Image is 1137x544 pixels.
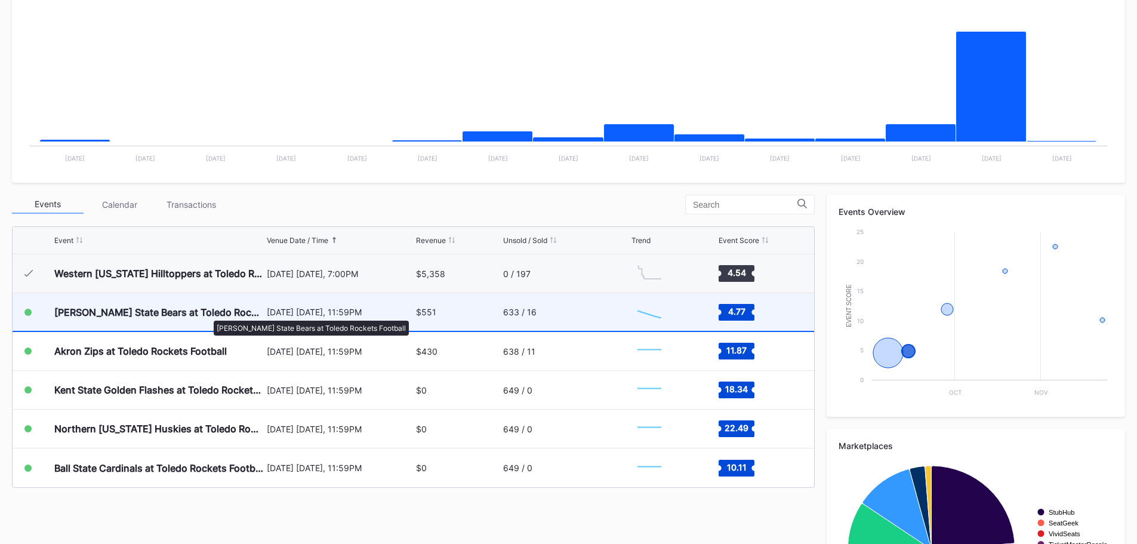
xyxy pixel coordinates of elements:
[860,346,864,354] text: 5
[725,423,748,433] text: 22.49
[856,228,864,235] text: 25
[860,376,864,383] text: 0
[631,236,651,245] div: Trend
[488,155,508,162] text: [DATE]
[267,307,414,317] div: [DATE] [DATE], 11:59PM
[416,463,427,473] div: $0
[267,269,414,279] div: [DATE] [DATE], 7:00PM
[949,389,962,396] text: Oct
[631,259,667,288] svg: Chart title
[267,463,414,473] div: [DATE] [DATE], 11:59PM
[846,284,852,327] text: Event Score
[727,268,745,278] text: 4.54
[347,155,367,162] text: [DATE]
[276,155,296,162] text: [DATE]
[559,155,578,162] text: [DATE]
[700,155,719,162] text: [DATE]
[770,155,790,162] text: [DATE]
[267,236,328,245] div: Venue Date / Time
[1049,520,1079,527] text: SeatGeek
[267,424,414,434] div: [DATE] [DATE], 11:59PM
[719,236,759,245] div: Event Score
[54,268,264,279] div: Western [US_STATE] Hilltoppers at Toledo Rockets Football
[267,385,414,395] div: [DATE] [DATE], 11:59PM
[631,336,667,366] svg: Chart title
[54,345,227,357] div: Akron Zips at Toledo Rockets Football
[911,155,931,162] text: [DATE]
[1049,509,1075,516] text: StubHub
[54,306,264,318] div: [PERSON_NAME] State Bears at Toledo Rockets Football
[856,258,864,265] text: 20
[54,423,264,435] div: Northern [US_STATE] Huskies at Toledo Rockets Football
[693,200,797,210] input: Search
[54,462,264,474] div: Ball State Cardinals at Toledo Rockets Football
[503,424,532,434] div: 649 / 0
[206,155,226,162] text: [DATE]
[1052,155,1072,162] text: [DATE]
[416,307,436,317] div: $551
[503,236,547,245] div: Unsold / Sold
[1049,530,1080,537] text: VividSeats
[155,195,227,214] div: Transactions
[1034,389,1048,396] text: Nov
[267,346,414,356] div: [DATE] [DATE], 11:59PM
[631,375,667,405] svg: Chart title
[841,155,861,162] text: [DATE]
[84,195,155,214] div: Calendar
[416,424,427,434] div: $0
[12,195,84,214] div: Events
[857,317,864,324] text: 10
[629,155,649,162] text: [DATE]
[839,207,1113,217] div: Events Overview
[503,385,532,395] div: 649 / 0
[728,306,745,316] text: 4.77
[416,346,437,356] div: $430
[982,155,1002,162] text: [DATE]
[503,269,531,279] div: 0 / 197
[54,236,73,245] div: Event
[135,155,155,162] text: [DATE]
[631,414,667,444] svg: Chart title
[631,453,667,483] svg: Chart title
[503,463,532,473] div: 649 / 0
[857,287,864,294] text: 15
[726,345,747,355] text: 11.87
[839,441,1113,451] div: Marketplaces
[503,346,535,356] div: 638 / 11
[503,307,537,317] div: 633 / 16
[631,297,667,327] svg: Chart title
[54,384,264,396] div: Kent State Golden Flashes at Toledo Rockets Football
[726,462,746,472] text: 10.11
[416,269,445,279] div: $5,358
[416,236,446,245] div: Revenue
[839,226,1113,405] svg: Chart title
[416,385,427,395] div: $0
[725,384,748,394] text: 18.34
[418,155,437,162] text: [DATE]
[65,155,85,162] text: [DATE]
